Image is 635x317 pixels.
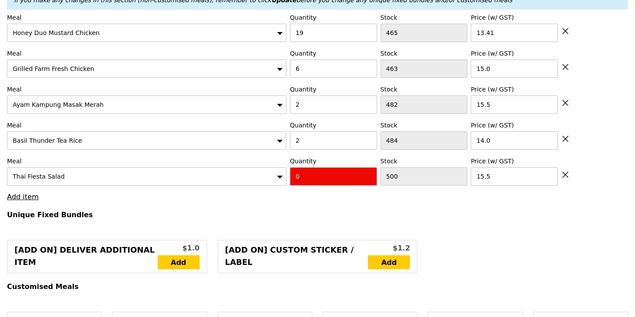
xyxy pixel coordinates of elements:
[381,49,468,58] label: Stock
[7,13,286,22] label: Meal
[471,121,558,130] label: Price (w/ GST)
[381,121,468,130] label: Stock
[471,49,558,58] label: Price (w/ GST)
[471,85,558,94] label: Price (w/ GST)
[368,243,410,254] div: $1.2
[471,157,558,166] label: Price (w/ GST)
[158,243,200,254] div: $1.0
[471,13,558,22] label: Price (w/ GST)
[13,101,104,108] span: Ayam Kampung Masak Merah
[13,173,65,180] span: Thai Fiesta Salad
[7,282,628,291] h4: Customised Meals
[381,157,468,166] label: Stock
[381,13,468,22] label: Stock
[290,157,377,166] label: Quantity
[7,121,286,130] label: Meal
[290,85,377,94] label: Quantity
[13,65,94,72] span: Grilled Farm Fresh Chicken
[225,244,368,269] div: [Add on] Custom Sticker / Label
[7,193,39,201] a: Add item
[290,121,377,130] label: Quantity
[13,29,99,36] span: Honey Duo Mustard Chicken
[290,49,377,58] label: Quantity
[7,85,286,94] label: Meal
[7,49,286,58] label: Meal
[381,85,468,94] label: Stock
[158,255,200,269] a: Add
[368,255,410,269] a: Add
[13,137,82,144] span: Basil Thunder Tea Rice
[7,211,628,219] h4: Unique Fixed Bundles
[14,244,158,269] div: [Add on] Deliver Additional Item
[7,157,286,166] label: Meal
[290,13,377,22] label: Quantity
